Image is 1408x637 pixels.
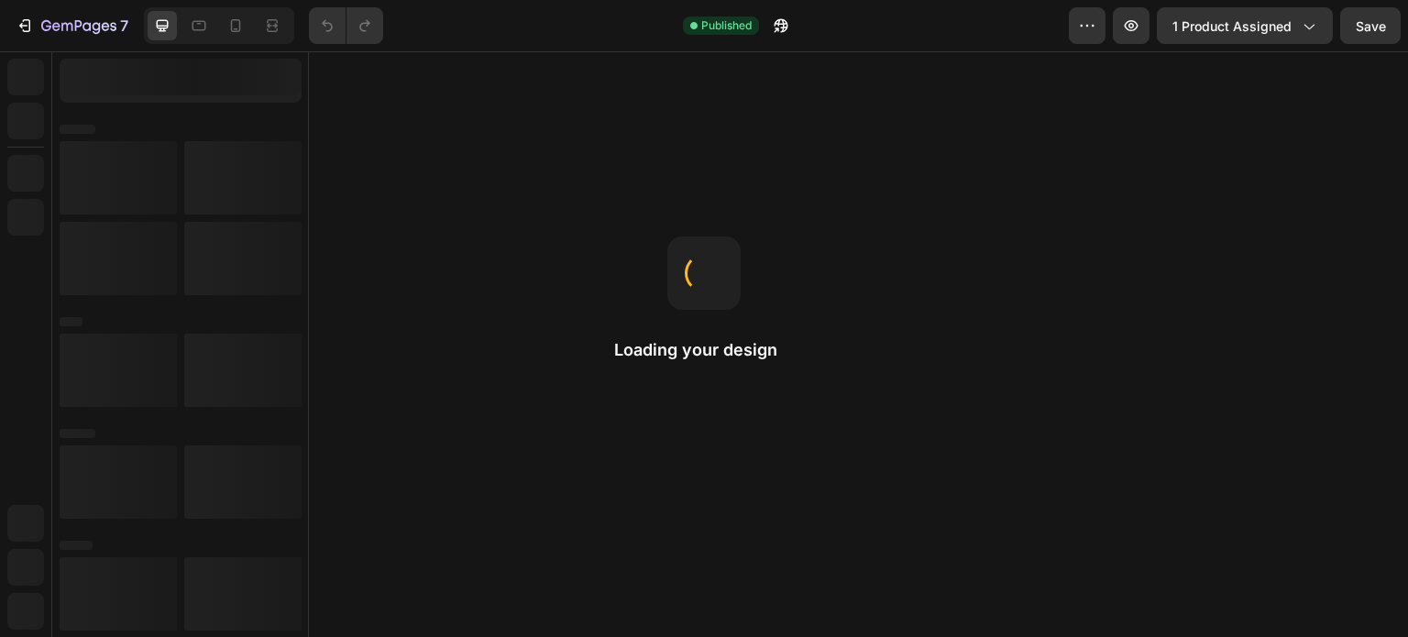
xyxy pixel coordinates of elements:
p: 7 [120,15,128,37]
button: 1 product assigned [1157,7,1333,44]
span: 1 product assigned [1172,16,1292,36]
button: Save [1340,7,1401,44]
button: 7 [7,7,137,44]
span: Save [1356,18,1386,34]
h2: Loading your design [614,339,794,361]
span: Published [701,17,752,34]
div: Undo/Redo [309,7,383,44]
